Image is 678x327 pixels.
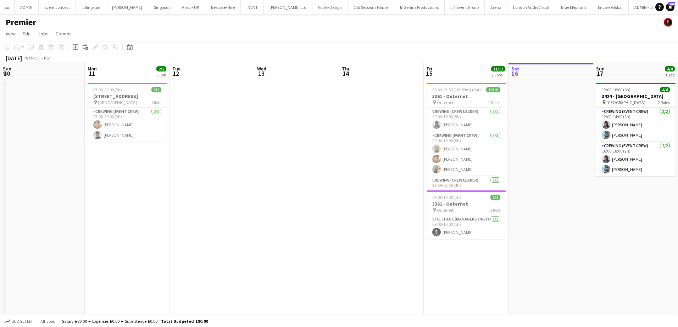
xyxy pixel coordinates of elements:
app-card-role: Crewing (Event Crew)3/309:00-18:00 (9h)[PERSON_NAME][PERSON_NAME][PERSON_NAME] [427,132,506,176]
span: Total Budgeted £80.00 [161,319,208,324]
button: ADMIN - LEAVE [629,0,667,14]
span: Fri [427,65,432,72]
button: VortekDesign [312,0,348,14]
div: 1 Job [157,72,166,78]
a: 108 [666,3,674,11]
span: 17 [595,69,605,78]
span: Thu [342,65,351,72]
span: 2 Roles [658,100,670,105]
app-job-card: 12:00-18:00 (6h)4/43424 - [GEOGRAPHIC_DATA] [GEOGRAPHIC_DATA]2 RolesCrewing (Event Crew)2/212:00-... [596,83,676,176]
div: BST [44,55,51,61]
button: London AudioVisual [507,0,555,14]
span: Comms [56,30,72,37]
span: 13 [256,69,266,78]
span: 11 [87,69,97,78]
button: Singpods [148,0,176,14]
span: 12 [171,69,180,78]
span: Edit [23,30,31,37]
span: 11/11 [491,66,505,71]
span: All jobs [39,319,56,324]
app-card-role: Crewing (Event Crew)2/207:00-09:00 (2h)[PERSON_NAME][PERSON_NAME] [88,108,167,142]
span: Sun [596,65,605,72]
span: Sun [3,65,11,72]
div: [DATE] [6,54,22,62]
span: 2/2 [151,87,161,92]
span: Budgeted [11,319,32,324]
a: Comms [53,29,74,38]
button: InGenius Productions [394,0,445,14]
span: 4/4 [660,87,670,92]
span: 1 Role [490,207,500,213]
button: Encore Global [592,0,629,14]
button: Budgeted [4,317,33,325]
button: Blue Elephant [555,0,592,14]
span: [GEOGRAPHIC_DATA] [98,100,137,105]
span: Sat [511,65,519,72]
span: Week 33 [23,55,41,61]
button: Lillingston [76,0,106,14]
span: 09:00-03:59 (18h59m) (Sat) [432,87,481,92]
span: [GEOGRAPHIC_DATA] [606,100,645,105]
button: [PERSON_NAME] [106,0,148,14]
span: 2/2 [156,66,166,71]
span: Outernet [437,207,454,213]
button: [PERSON_NAME] Ltd [264,0,312,14]
h3: 3361 - Outernet [427,93,506,99]
app-card-role: Crewing (Crew Leader)1/123:59-03:59 (4h) [427,176,506,200]
span: 16 [510,69,519,78]
h1: Premier [6,17,36,28]
span: 10/10 [486,87,500,92]
h3: 3424 - [GEOGRAPHIC_DATA] [596,93,676,99]
span: Mon [88,65,97,72]
button: Ampix UK [176,0,205,14]
span: 15 [426,69,432,78]
app-user-avatar: Ash Grimmer [664,18,672,27]
span: 4/4 [665,66,675,71]
span: 07:00-09:00 (2h) [93,87,122,92]
button: Event concept [39,0,76,14]
span: 4 Roles [488,100,500,105]
h3: [STREET_ADDRESS] [88,93,167,99]
span: 09:00-10:00 (1h) [432,195,461,200]
span: Tue [172,65,180,72]
app-card-role: Crewing (Event Crew)2/216:00-18:00 (2h)[PERSON_NAME][PERSON_NAME] [596,142,676,176]
app-job-card: 09:00-03:59 (18h59m) (Sat)10/103361 - Outernet Outernet4 RolesCrewing (Crew Leader)1/109:00-18:00... [427,83,506,188]
button: Old Sessions House [348,0,394,14]
div: 2 Jobs [491,72,505,78]
button: INVNT [241,0,264,14]
a: Jobs [35,29,51,38]
span: 10 [2,69,11,78]
app-card-role: Site Check (Managers Only)1/109:00-10:00 (1h)[PERSON_NAME] [427,215,506,239]
span: View [6,30,16,37]
app-card-role: Crewing (Crew Leader)1/109:00-18:00 (9h)[PERSON_NAME] [427,108,506,132]
span: Outernet [437,100,454,105]
span: 1 Role [151,100,161,105]
app-job-card: 07:00-09:00 (2h)2/2[STREET_ADDRESS] [GEOGRAPHIC_DATA]1 RoleCrewing (Event Crew)2/207:00-09:00 (2h... [88,83,167,142]
span: 108 [668,2,675,6]
span: 12:00-18:00 (6h) [602,87,630,92]
span: 1/1 [490,195,500,200]
app-card-role: Crewing (Event Crew)2/212:00-14:00 (2h)[PERSON_NAME][PERSON_NAME] [596,108,676,142]
div: Salary £80.00 + Expenses £0.00 + Subsistence £0.00 = [62,319,208,324]
a: View [3,29,18,38]
button: ADMIN [15,0,39,14]
app-job-card: 09:00-10:00 (1h)1/13361 - Outernet Outernet1 RoleSite Check (Managers Only)1/109:00-10:00 (1h)[PE... [427,190,506,239]
a: Edit [20,29,34,38]
span: Jobs [38,30,49,37]
button: Bespoke-Hire [205,0,241,14]
button: Arena [485,0,507,14]
button: LIT Event Group [445,0,485,14]
span: 14 [341,69,351,78]
h3: 3361 - Outernet [427,201,506,207]
div: 1 Job [665,72,674,78]
span: Wed [257,65,266,72]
